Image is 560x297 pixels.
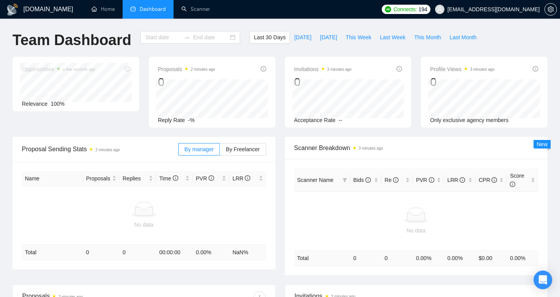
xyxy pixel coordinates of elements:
[83,245,119,260] td: 0
[381,250,413,266] td: 0
[470,67,495,72] time: 3 minutes ago
[397,66,402,72] span: info-circle
[159,175,178,182] span: Time
[380,33,406,42] span: Last Week
[188,117,195,123] span: -%
[191,67,215,72] time: 2 minutes ago
[414,33,441,42] span: This Month
[353,177,371,183] span: Bids
[119,245,156,260] td: 0
[430,117,509,123] span: Only exclusive agency members
[437,7,442,12] span: user
[393,5,417,14] span: Connects:
[173,175,178,181] span: info-circle
[245,175,250,181] span: info-circle
[346,33,371,42] span: This Week
[145,33,181,42] input: Start date
[297,226,535,235] div: No data
[294,65,352,74] span: Invitations
[22,171,83,186] th: Name
[232,175,250,182] span: LRR
[479,177,497,183] span: CPR
[376,31,410,44] button: Last Week
[545,6,556,12] span: setting
[342,178,347,182] span: filter
[91,6,115,12] a: homeHome
[416,177,434,183] span: PVR
[294,75,352,89] div: 0
[393,177,398,183] span: info-circle
[184,34,190,40] span: swap-right
[95,148,120,152] time: 2 minutes ago
[290,31,316,44] button: [DATE]
[184,34,190,40] span: to
[534,271,552,289] div: Open Intercom Messenger
[410,31,445,44] button: This Month
[294,117,336,123] span: Acceptance Rate
[320,33,337,42] span: [DATE]
[226,146,260,152] span: By Freelancer
[429,177,434,183] span: info-circle
[193,33,228,42] input: End date
[158,65,215,74] span: Proposals
[158,117,185,123] span: Reply Rate
[294,143,539,153] span: Scanner Breakdown
[476,250,507,266] td: $ 0.00
[359,146,383,150] time: 3 minutes ago
[294,250,350,266] td: Total
[83,171,119,186] th: Proposals
[365,177,371,183] span: info-circle
[12,31,131,49] h1: Team Dashboard
[449,33,476,42] span: Last Month
[350,250,382,266] td: 0
[181,6,210,12] a: searchScanner
[261,66,266,72] span: info-circle
[294,33,311,42] span: [DATE]
[445,31,481,44] button: Last Month
[254,33,286,42] span: Last 30 Days
[510,182,515,187] span: info-circle
[22,101,47,107] span: Relevance
[22,144,178,154] span: Proposal Sending Stats
[544,3,557,16] button: setting
[297,177,334,183] span: Scanner Name
[341,174,349,186] span: filter
[193,245,229,260] td: 0.00 %
[444,250,476,266] td: 0.00 %
[158,75,215,89] div: 0
[460,177,465,183] span: info-circle
[413,250,444,266] td: 0.00 %
[492,177,497,183] span: info-circle
[156,245,193,260] td: 00:00:00
[22,245,83,260] td: Total
[184,146,214,152] span: By manager
[316,31,341,44] button: [DATE]
[86,174,111,183] span: Proposals
[533,66,538,72] span: info-circle
[327,67,352,72] time: 3 minutes ago
[430,65,495,74] span: Profile Views
[418,5,427,14] span: 194
[209,175,214,181] span: info-circle
[510,173,524,187] span: Score
[229,245,266,260] td: NaN %
[196,175,214,182] span: PVR
[341,31,376,44] button: This Week
[339,117,342,123] span: --
[447,177,465,183] span: LRR
[130,6,136,12] span: dashboard
[544,6,557,12] a: setting
[537,141,548,147] span: New
[507,250,538,266] td: 0.00 %
[384,177,398,183] span: Re
[249,31,290,44] button: Last 30 Days
[119,171,156,186] th: Replies
[140,6,166,12] span: Dashboard
[430,75,495,89] div: 0
[385,6,391,12] img: upwork-logo.png
[51,101,65,107] span: 100%
[25,220,263,229] div: No data
[6,3,19,16] img: logo
[123,174,147,183] span: Replies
